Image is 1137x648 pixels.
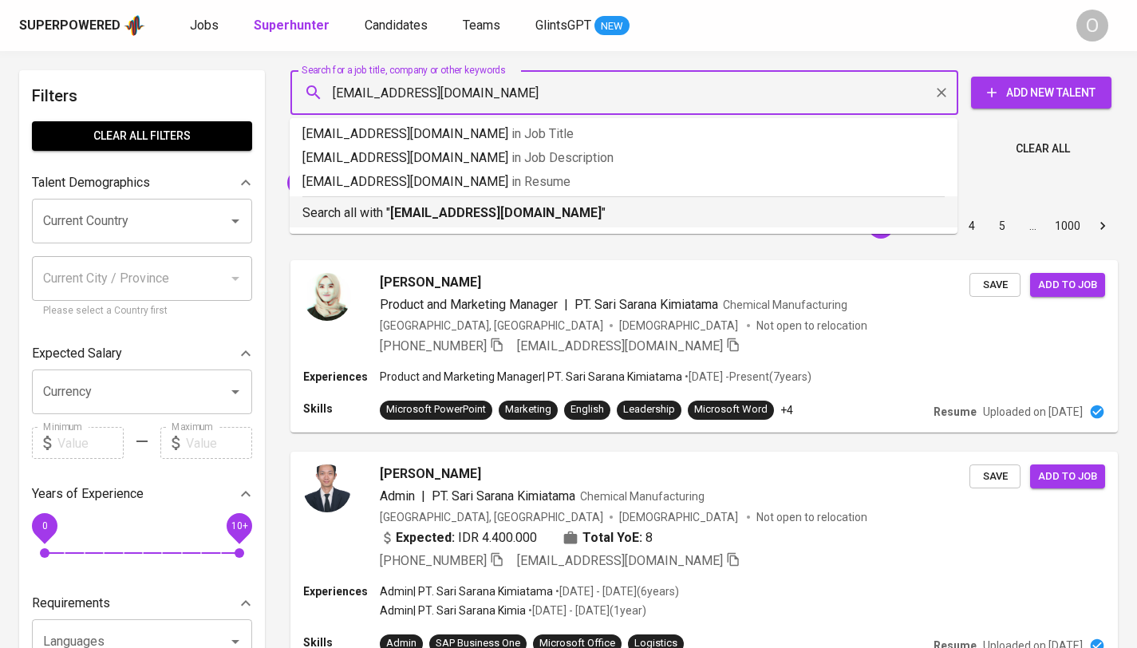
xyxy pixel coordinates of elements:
button: Open [224,381,247,403]
div: … [1020,218,1045,234]
span: Chemical Manufacturing [723,298,847,311]
div: Microsoft Word [694,402,768,417]
p: Search all with " " [302,203,945,223]
input: Value [57,427,124,459]
img: dcb902e8ce1518a5c493d6f035898672.jpeg [303,273,351,321]
b: Total YoE: [582,528,642,547]
span: [EMAIL_ADDRESS][DOMAIN_NAME] [517,553,723,568]
button: Save [969,464,1021,489]
span: Save [977,276,1013,294]
button: Go to page 1000 [1050,213,1085,239]
a: Teams [463,16,503,36]
span: Jobs [190,18,219,33]
span: in Job Description [511,150,614,165]
span: GlintsGPT [535,18,591,33]
span: Add New Talent [984,83,1099,103]
p: Talent Demographics [32,173,150,192]
span: in Resume [511,174,570,189]
p: Expected Salary [32,344,122,363]
h6: Filters [32,83,252,109]
div: Marketing [505,402,551,417]
span: [EMAIL_ADDRESS][DOMAIN_NAME] [517,338,723,354]
div: Microsoft PowerPoint [386,402,486,417]
p: Please select a Country first [43,303,241,319]
div: O [1076,10,1108,41]
p: [EMAIL_ADDRESS][DOMAIN_NAME] [302,148,945,168]
span: Chemical Manufacturing [580,490,705,503]
span: Add to job [1038,276,1097,294]
span: PT. Sari Sarana Kimiatama [574,297,718,312]
span: 0 [41,520,47,531]
button: Clear All [1009,134,1076,164]
p: Resume [934,404,977,420]
button: Go to page 4 [959,213,985,239]
p: Years of Experience [32,484,144,504]
p: Not open to relocation [756,318,867,334]
p: Uploaded on [DATE] [983,404,1083,420]
div: Years of Experience [32,478,252,510]
p: • [DATE] - [DATE] ( 1 year ) [526,603,646,618]
p: Admin | PT. Sari Sarana Kimiatama [380,583,553,599]
p: Not open to relocation [756,509,867,525]
span: [DEMOGRAPHIC_DATA] [619,509,740,525]
span: Candidates [365,18,428,33]
div: Leadership [623,402,675,417]
span: in Job Title [511,126,574,141]
input: Value [186,427,252,459]
button: Add to job [1030,464,1105,489]
img: ccf3c00313106c928fb1bf52e02ac17c.jpg [303,464,351,512]
span: [PHONE_NUMBER] [380,338,487,354]
span: 8 [645,528,653,547]
button: Clear [930,81,953,104]
button: Clear All filters [32,121,252,151]
button: Open [224,210,247,232]
span: 10+ [231,520,247,531]
p: Skills [303,401,380,417]
span: Save [977,468,1013,486]
a: [PERSON_NAME]Product and Marketing Manager|PT. Sari Sarana KimiatamaChemical Manufacturing[GEOGRA... [290,260,1118,433]
div: [GEOGRAPHIC_DATA], [GEOGRAPHIC_DATA] [380,318,603,334]
p: [EMAIL_ADDRESS][DOMAIN_NAME] [302,124,945,144]
span: | [421,487,425,506]
button: Add to job [1030,273,1105,298]
div: Talent Demographics [32,167,252,199]
div: Expected Salary [32,338,252,369]
span: [PERSON_NAME] [380,273,481,292]
span: [DEMOGRAPHIC_DATA] [619,318,740,334]
a: Candidates [365,16,431,36]
a: Superpoweredapp logo [19,14,145,38]
p: Product and Marketing Manager | PT. Sari Sarana Kimiatama [380,369,682,385]
button: Go to page 5 [989,213,1015,239]
div: PT [PERSON_NAME] [287,170,416,196]
b: Expected: [396,528,455,547]
div: IDR 4.400.000 [380,528,537,547]
p: Experiences [303,369,380,385]
p: [EMAIL_ADDRESS][DOMAIN_NAME] [302,172,945,192]
p: Admin | PT. Sari Sarana Kimia [380,603,526,618]
div: [GEOGRAPHIC_DATA], [GEOGRAPHIC_DATA] [380,509,603,525]
p: Experiences [303,583,380,599]
span: Product and Marketing Manager [380,297,558,312]
span: PT. Sari Sarana Kimiatama [432,488,575,504]
span: | [564,295,568,314]
span: PT [PERSON_NAME] [287,175,399,190]
span: Add to job [1038,468,1097,486]
img: app logo [124,14,145,38]
span: Teams [463,18,500,33]
b: Superhunter [254,18,330,33]
button: Save [969,273,1021,298]
p: • [DATE] - [DATE] ( 6 years ) [553,583,679,599]
p: +4 [780,402,793,418]
span: Admin [380,488,415,504]
b: [EMAIL_ADDRESS][DOMAIN_NAME] [390,205,602,220]
a: Jobs [190,16,222,36]
span: [PHONE_NUMBER] [380,553,487,568]
span: [PERSON_NAME] [380,464,481,484]
div: Requirements [32,587,252,619]
p: • [DATE] - Present ( 7 years ) [682,369,811,385]
div: Superpowered [19,17,120,35]
div: English [570,402,604,417]
span: Clear All [1016,139,1070,159]
a: Superhunter [254,16,333,36]
button: Go to next page [1090,213,1115,239]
